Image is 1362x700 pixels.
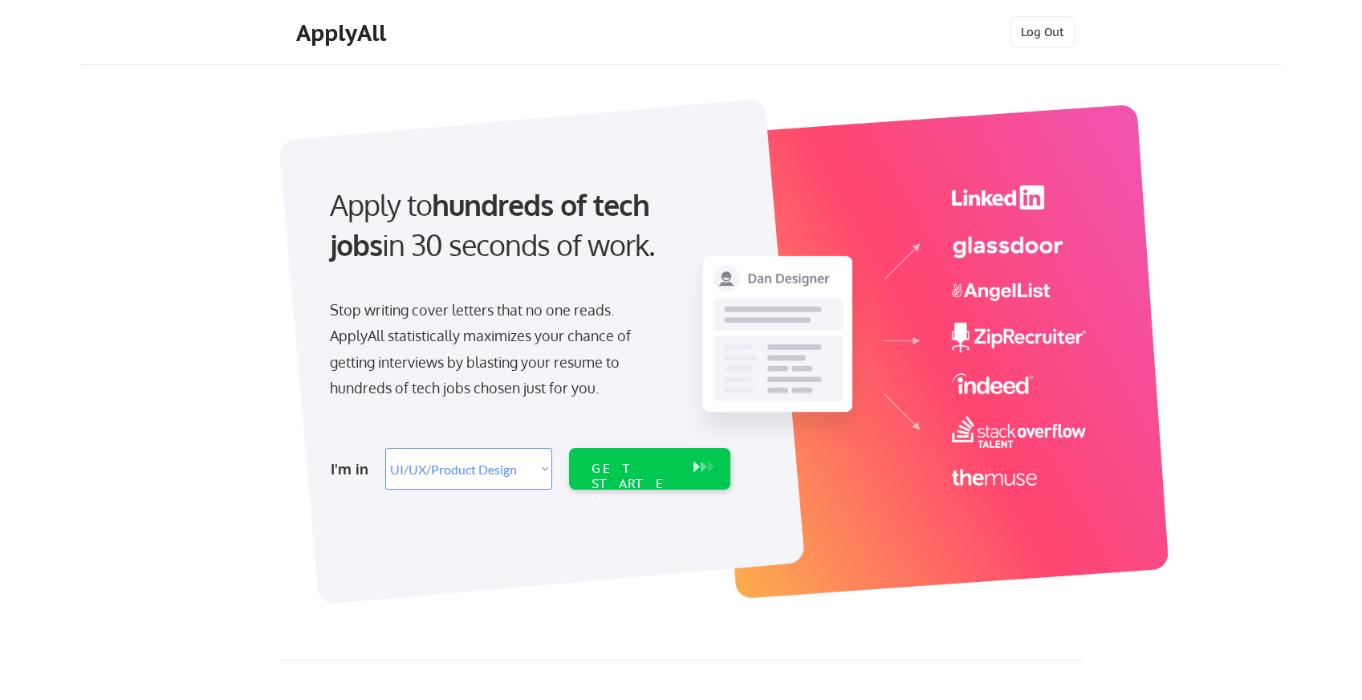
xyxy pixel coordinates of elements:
div: GET STARTED [592,461,677,507]
div: Apply to in 30 seconds of work. [330,185,724,266]
div: ApplyAll [296,19,391,47]
div: Stop writing cover letters that no one reads. ApplyAll statistically maximizes your chance of get... [330,297,660,401]
div: I'm in [331,456,376,482]
button: Log Out [1010,16,1075,48]
strong: hundreds of tech jobs [330,186,657,262]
